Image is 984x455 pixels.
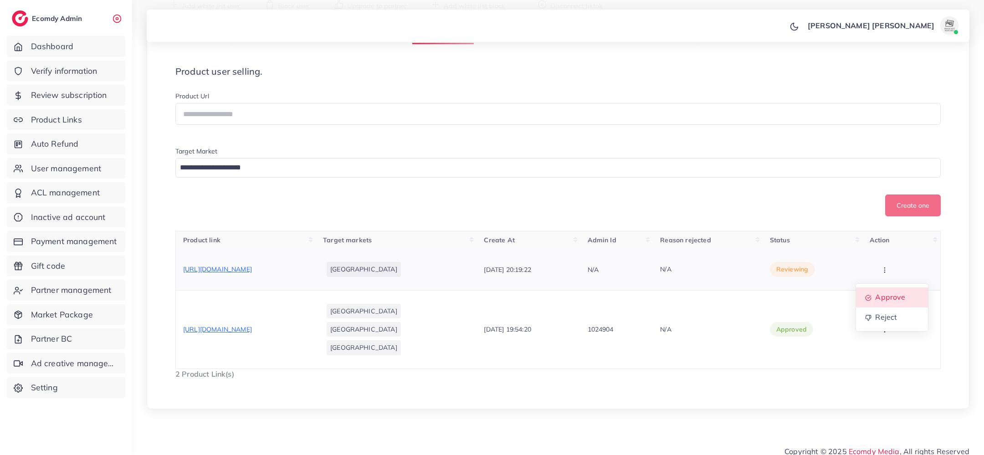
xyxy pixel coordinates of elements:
span: Partner management [31,284,112,296]
li: [GEOGRAPHIC_DATA] [327,322,401,337]
span: [URL][DOMAIN_NAME] [183,325,252,333]
a: Inactive ad account [7,207,125,228]
h2: Ecomdy Admin [32,14,84,23]
p: [PERSON_NAME] [PERSON_NAME] [808,20,934,31]
p: 1024904 [588,324,614,335]
img: avatar [940,16,958,35]
span: Market Package [31,309,93,321]
a: Auto Refund [7,133,125,154]
span: Inactive ad account [31,211,106,223]
img: logo [12,10,28,26]
a: [PERSON_NAME] [PERSON_NAME]avatar [803,16,962,35]
span: approved [776,325,807,334]
span: Partner BC [31,333,72,345]
a: Setting [7,377,125,398]
a: Product Links [7,109,125,130]
span: Gift code [31,260,65,272]
span: User management [31,163,101,174]
span: ACL management [31,187,100,199]
span: Approve [875,292,905,302]
p: [DATE] 19:54:20 [484,324,531,335]
a: Payment management [7,231,125,252]
a: ACL management [7,182,125,203]
li: [GEOGRAPHIC_DATA] [327,340,401,355]
a: User management [7,158,125,179]
input: Search for option [177,161,929,175]
span: Verify information [31,65,97,77]
span: 2 Product Link(s) [175,369,234,378]
div: Search for option [175,158,941,178]
a: Partner management [7,280,125,301]
a: Market Package [7,304,125,325]
a: Ad creative management [7,353,125,374]
span: Ad creative management [31,358,118,369]
a: Verify information [7,61,125,82]
span: Setting [31,382,58,394]
span: Review subscription [31,89,107,101]
span: Auto Refund [31,138,79,150]
span: N/A [660,325,671,333]
a: Gift code [7,256,125,276]
a: Review subscription [7,85,125,106]
span: Product Links [31,114,82,126]
a: Partner BC [7,328,125,349]
span: Payment management [31,235,117,247]
a: Dashboard [7,36,125,57]
span: Dashboard [31,41,73,52]
span: Reject [875,312,897,322]
a: logoEcomdy Admin [12,10,84,26]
